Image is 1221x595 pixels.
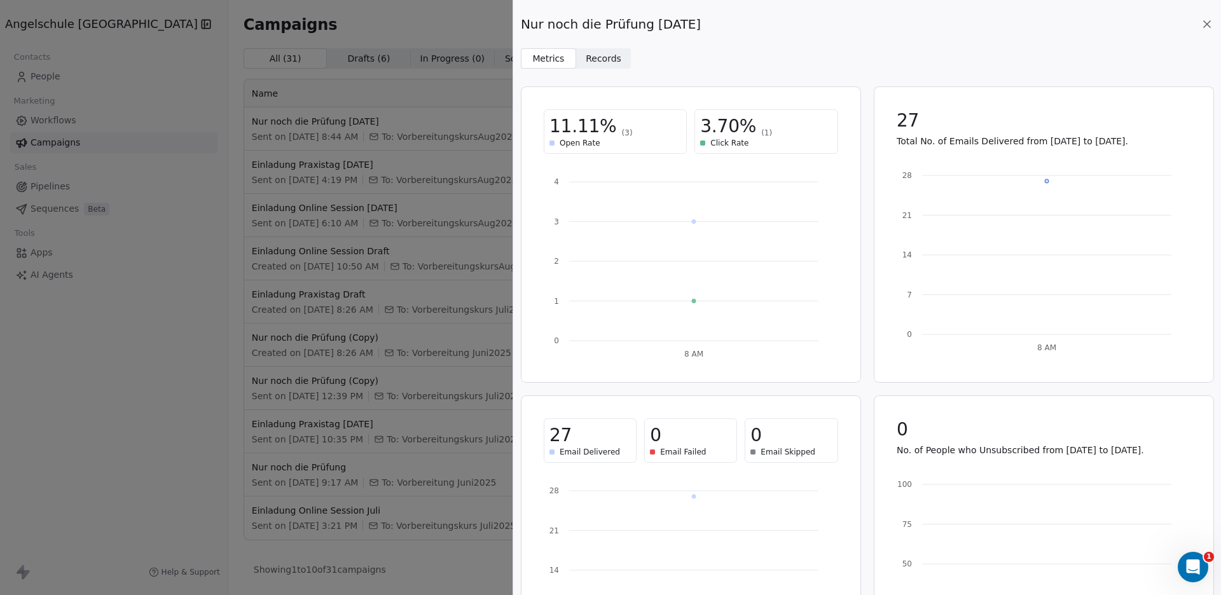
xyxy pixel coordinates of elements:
[1178,552,1208,582] iframe: Intercom live chat
[660,447,706,457] span: Email Failed
[549,115,617,138] span: 11.11%
[700,115,756,138] span: 3.70%
[554,297,559,306] tspan: 1
[549,566,559,575] tspan: 14
[554,177,559,186] tspan: 4
[549,424,572,447] span: 27
[710,138,748,148] span: Click Rate
[902,520,911,529] tspan: 75
[684,350,703,359] tspan: 8 AM
[586,52,621,65] span: Records
[560,447,620,457] span: Email Delivered
[750,424,762,447] span: 0
[554,336,559,345] tspan: 0
[897,480,912,489] tspan: 100
[560,138,600,148] span: Open Rate
[907,330,912,339] tspan: 0
[622,128,633,138] span: (3)
[549,526,559,535] tspan: 21
[650,424,661,447] span: 0
[897,109,919,132] span: 27
[761,128,772,138] span: (1)
[902,211,911,220] tspan: 21
[521,15,701,33] span: Nur noch die Prüfung [DATE]
[902,171,911,180] tspan: 28
[1037,343,1056,352] tspan: 8 AM
[554,257,559,266] tspan: 2
[1204,552,1214,562] span: 1
[897,418,908,441] span: 0
[897,135,1191,147] p: Total No. of Emails Delivered from [DATE] to [DATE].
[554,217,559,226] tspan: 3
[761,447,815,457] span: Email Skipped
[907,291,912,299] tspan: 7
[902,559,911,568] tspan: 50
[902,250,911,259] tspan: 14
[549,486,559,495] tspan: 28
[897,444,1191,456] p: No. of People who Unsubscribed from [DATE] to [DATE].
